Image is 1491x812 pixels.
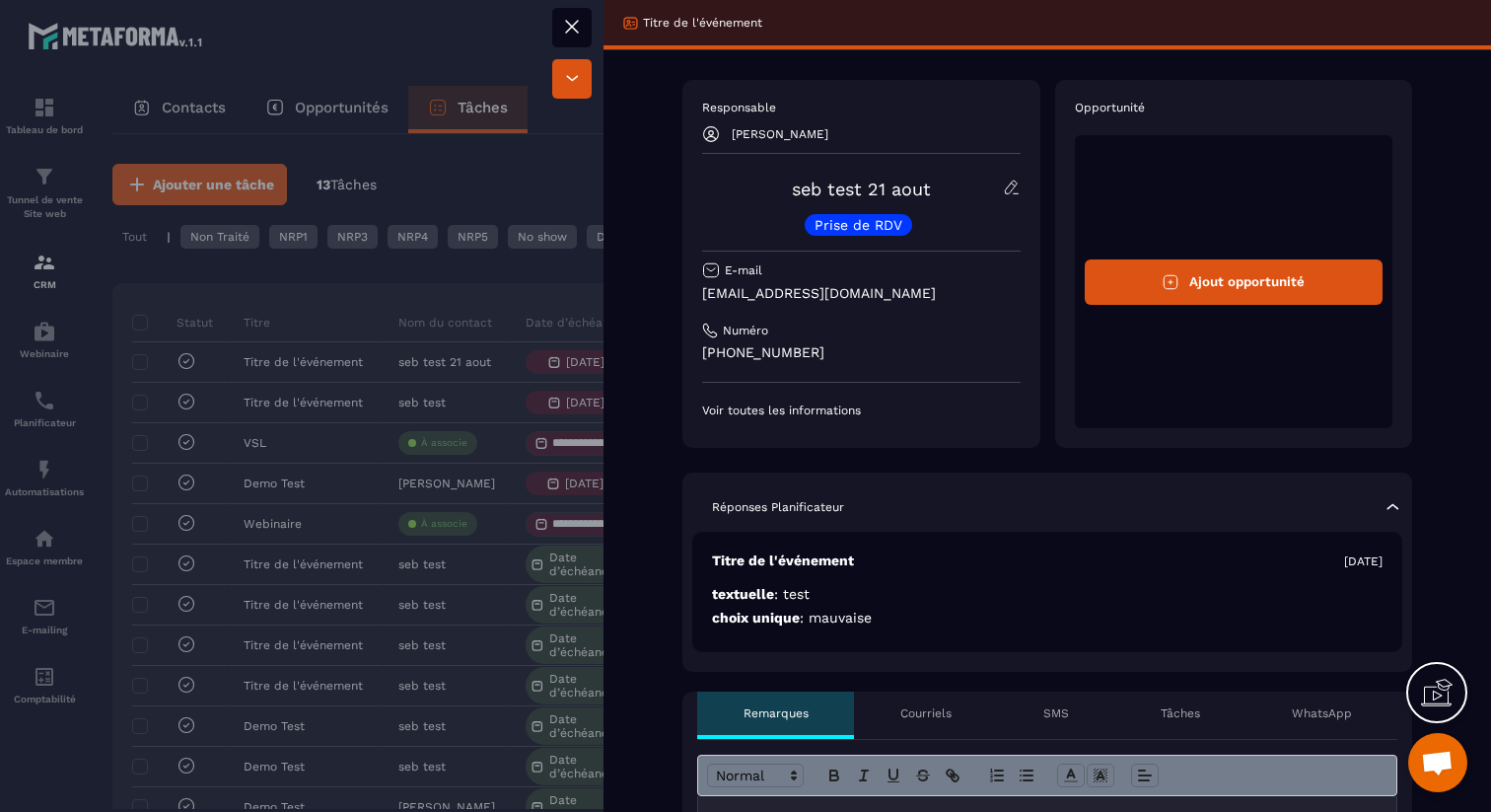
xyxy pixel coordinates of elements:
p: Voir toutes les informations [702,403,1021,418]
p: [PHONE_NUMBER] [702,343,1021,362]
div: Ouvrir le chat [1408,733,1467,792]
p: choix unique [712,609,1383,627]
p: SMS [1043,705,1069,721]
p: [EMAIL_ADDRESS][DOMAIN_NAME] [702,284,1021,303]
button: Ajout opportunité [1085,259,1384,305]
span: : test [774,586,810,602]
p: Opportunité [1075,100,1393,115]
p: textuelle [712,585,1383,604]
p: E-mail [725,262,762,278]
p: Courriels [900,705,952,721]
p: Numéro [723,323,768,338]
p: Titre de l'événement [712,552,854,570]
a: seb test 21 aout [792,179,931,199]
p: Réponses Planificateur [712,499,844,515]
p: Remarques [744,705,809,721]
p: WhatsApp [1292,705,1352,721]
p: [DATE] [1344,554,1383,569]
p: [PERSON_NAME] [732,127,828,141]
p: Tâches [1161,705,1200,721]
p: Titre de l'événement [643,15,762,31]
p: Prise de RDV [815,218,902,232]
span: : mauvaise [800,610,872,626]
p: Responsable [702,100,1021,115]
